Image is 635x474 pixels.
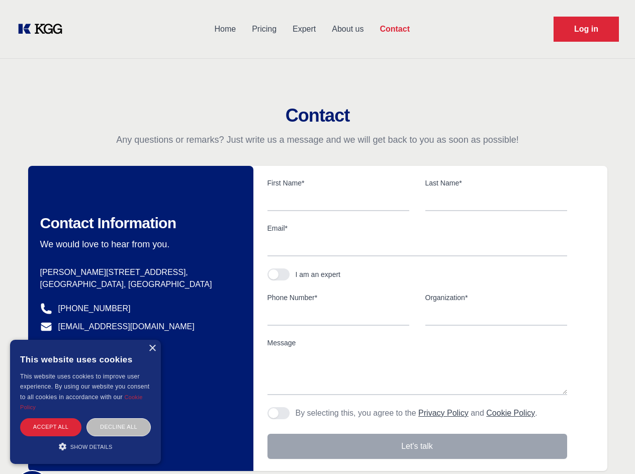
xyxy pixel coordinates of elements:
a: @knowledgegategroup [40,339,140,351]
div: This website uses cookies [20,347,151,371]
h2: Contact Information [40,214,237,232]
div: Decline all [86,418,151,436]
label: Email* [267,223,567,233]
p: [PERSON_NAME][STREET_ADDRESS], [40,266,237,278]
a: Cookie Policy [486,409,535,417]
span: Show details [70,444,113,450]
span: This website uses cookies to improve user experience. By using our website you consent to all coo... [20,373,149,401]
a: Request Demo [554,17,619,42]
div: Show details [20,441,151,451]
a: KOL Knowledge Platform: Talk to Key External Experts (KEE) [16,21,70,37]
label: Last Name* [425,178,567,188]
a: [EMAIL_ADDRESS][DOMAIN_NAME] [58,321,195,333]
a: Home [206,16,244,42]
a: [PHONE_NUMBER] [58,303,131,315]
label: Message [267,338,567,348]
p: By selecting this, you agree to the and . [296,407,537,419]
p: Any questions or remarks? Just write us a message and we will get back to you as soon as possible! [12,134,623,146]
button: Let's talk [267,434,567,459]
div: Accept all [20,418,81,436]
p: [GEOGRAPHIC_DATA], [GEOGRAPHIC_DATA] [40,278,237,291]
h2: Contact [12,106,623,126]
label: First Name* [267,178,409,188]
div: I am an expert [296,269,341,279]
iframe: Chat Widget [585,426,635,474]
label: Phone Number* [267,293,409,303]
p: We would love to hear from you. [40,238,237,250]
div: Close [148,345,156,352]
a: Contact [372,16,418,42]
a: Pricing [244,16,285,42]
label: Organization* [425,293,567,303]
a: Cookie Policy [20,394,143,410]
a: Privacy Policy [418,409,469,417]
a: Expert [285,16,324,42]
a: About us [324,16,372,42]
